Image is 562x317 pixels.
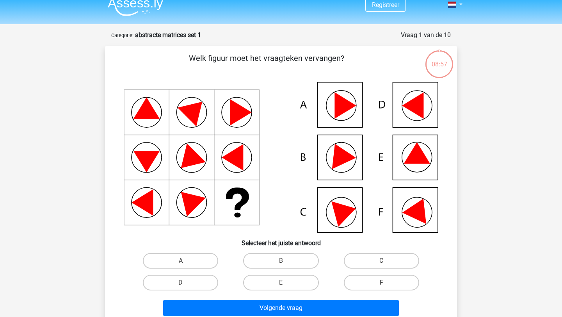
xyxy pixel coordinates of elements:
[163,300,399,316] button: Volgende vraag
[401,30,451,40] div: Vraag 1 van de 10
[135,31,201,39] strong: abstracte matrices set 1
[372,1,399,9] a: Registreer
[117,52,415,76] p: Welk figuur moet het vraagteken vervangen?
[117,233,445,247] h6: Selecteer het juiste antwoord
[344,253,419,269] label: C
[143,275,218,290] label: D
[143,253,218,269] label: A
[111,32,133,38] small: Categorie:
[425,50,454,69] div: 08:57
[243,275,318,290] label: E
[243,253,318,269] label: B
[344,275,419,290] label: F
